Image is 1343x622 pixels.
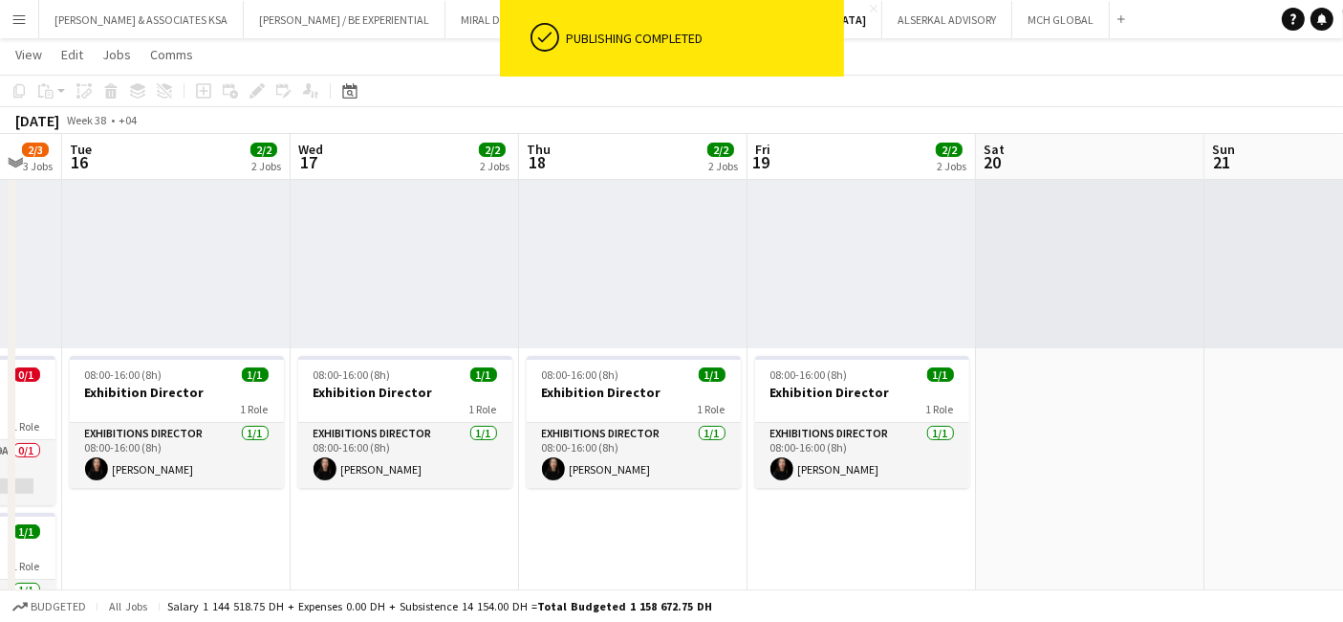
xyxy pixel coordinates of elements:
span: 1 Role [12,559,40,573]
span: Sat [984,141,1005,158]
app-card-role: Exhibitions Director1/108:00-16:00 (8h)[PERSON_NAME] [70,423,284,488]
span: Week 38 [63,113,111,127]
div: 2 Jobs [480,159,509,173]
span: 08:00-16:00 (8h) [770,367,848,382]
span: 08:00-16:00 (8h) [542,367,619,382]
a: Jobs [95,42,139,67]
h3: Exhibition Director [70,384,284,401]
span: Jobs [102,46,131,63]
span: Thu [527,141,551,158]
span: All jobs [105,599,151,613]
span: 1 Role [469,402,497,416]
span: Sun [1212,141,1235,158]
h3: Exhibition Director [755,384,969,401]
span: 1/1 [470,367,497,382]
span: 2/3 [22,143,49,157]
span: 16 [67,151,92,173]
button: MIRAL DESTINATIONS [445,1,582,38]
span: 1/1 [699,367,726,382]
span: View [15,46,42,63]
div: 2 Jobs [937,159,966,173]
button: [PERSON_NAME] & ASSOCIATES KSA [39,1,244,38]
span: 1 Role [698,402,726,416]
app-card-role: Exhibitions Director1/108:00-16:00 (8h)[PERSON_NAME] [298,423,512,488]
span: 18 [524,151,551,173]
span: 2/2 [936,143,963,157]
span: 2/2 [707,143,734,157]
h3: Exhibition Director [298,384,512,401]
span: 1 Role [926,402,954,416]
button: Budgeted [10,596,89,617]
span: 1 Role [241,402,269,416]
span: 17 [295,151,323,173]
span: 19 [752,151,770,173]
span: 0/1 [13,367,40,382]
app-card-role: Exhibitions Director1/108:00-16:00 (8h)[PERSON_NAME] [527,423,741,488]
span: 1 Role [12,419,40,433]
span: 20 [981,151,1005,173]
div: 3 Jobs [23,159,53,173]
span: Wed [298,141,323,158]
div: 2 Jobs [251,159,281,173]
span: 2/2 [250,143,277,157]
app-card-role: Exhibitions Director1/108:00-16:00 (8h)[PERSON_NAME] [755,423,969,488]
span: Edit [61,46,83,63]
button: [PERSON_NAME] / BE EXPERIENTIAL [244,1,445,38]
div: [DATE] [15,111,59,130]
span: Comms [150,46,193,63]
app-job-card: 08:00-16:00 (8h)1/1Exhibition Director1 RoleExhibitions Director1/108:00-16:00 (8h)[PERSON_NAME] [527,356,741,488]
span: 1/1 [927,367,954,382]
a: Comms [142,42,201,67]
span: 21 [1209,151,1235,173]
app-job-card: 08:00-16:00 (8h)1/1Exhibition Director1 RoleExhibitions Director1/108:00-16:00 (8h)[PERSON_NAME] [755,356,969,488]
app-job-card: 08:00-16:00 (8h)1/1Exhibition Director1 RoleExhibitions Director1/108:00-16:00 (8h)[PERSON_NAME] [70,356,284,488]
h3: Exhibition Director [527,384,741,401]
span: Budgeted [31,600,86,613]
span: 1/1 [13,524,40,539]
span: 2/2 [479,143,506,157]
a: Edit [54,42,91,67]
span: Tue [70,141,92,158]
span: 1/1 [242,367,269,382]
div: +04 [119,113,137,127]
span: Fri [755,141,770,158]
span: 08:00-16:00 (8h) [314,367,391,382]
app-job-card: 08:00-16:00 (8h)1/1Exhibition Director1 RoleExhibitions Director1/108:00-16:00 (8h)[PERSON_NAME] [298,356,512,488]
div: Salary 1 144 518.75 DH + Expenses 0.00 DH + Subsistence 14 154.00 DH = [167,599,712,613]
div: Publishing completed [567,30,836,47]
div: 2 Jobs [708,159,738,173]
button: MCH GLOBAL [1012,1,1110,38]
a: View [8,42,50,67]
button: ALSERKAL ADVISORY [882,1,1012,38]
span: Total Budgeted 1 158 672.75 DH [537,599,712,613]
span: 08:00-16:00 (8h) [85,367,162,382]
